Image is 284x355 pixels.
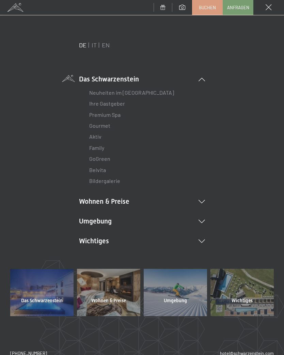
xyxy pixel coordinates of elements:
[199,4,216,11] span: Buchen
[192,0,222,15] a: Buchen
[164,297,187,304] span: Umgebung
[89,100,125,107] a: Ihre Gastgeber
[232,297,253,304] span: Wichtiges
[89,111,121,118] a: Premium Spa
[209,269,275,316] a: Wichtiges Wellnesshotel Südtirol SCHWARZENSTEIN - Wellnessurlaub in den Alpen, Wandern und Wellness
[227,4,249,11] span: Anfragen
[102,41,110,49] a: EN
[91,297,126,304] span: Wohnen & Preise
[142,269,209,316] a: Umgebung Wellnesshotel Südtirol SCHWARZENSTEIN - Wellnessurlaub in den Alpen, Wandern und Wellness
[89,122,110,129] a: Gourmet
[89,167,106,173] a: Belvita
[89,155,110,162] a: GoGreen
[89,177,120,184] a: Bildergalerie
[92,41,97,49] a: IT
[89,133,101,140] a: Aktiv
[89,144,104,151] a: Family
[75,269,142,316] a: Wohnen & Preise Wellnesshotel Südtirol SCHWARZENSTEIN - Wellnessurlaub in den Alpen, Wandern und ...
[79,41,86,49] a: DE
[9,269,75,316] a: Das Schwarzenstein Wellnesshotel Südtirol SCHWARZENSTEIN - Wellnessurlaub in den Alpen, Wandern u...
[89,89,174,96] a: Neuheiten im [GEOGRAPHIC_DATA]
[21,297,63,304] span: Das Schwarzenstein
[223,0,253,15] a: Anfragen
